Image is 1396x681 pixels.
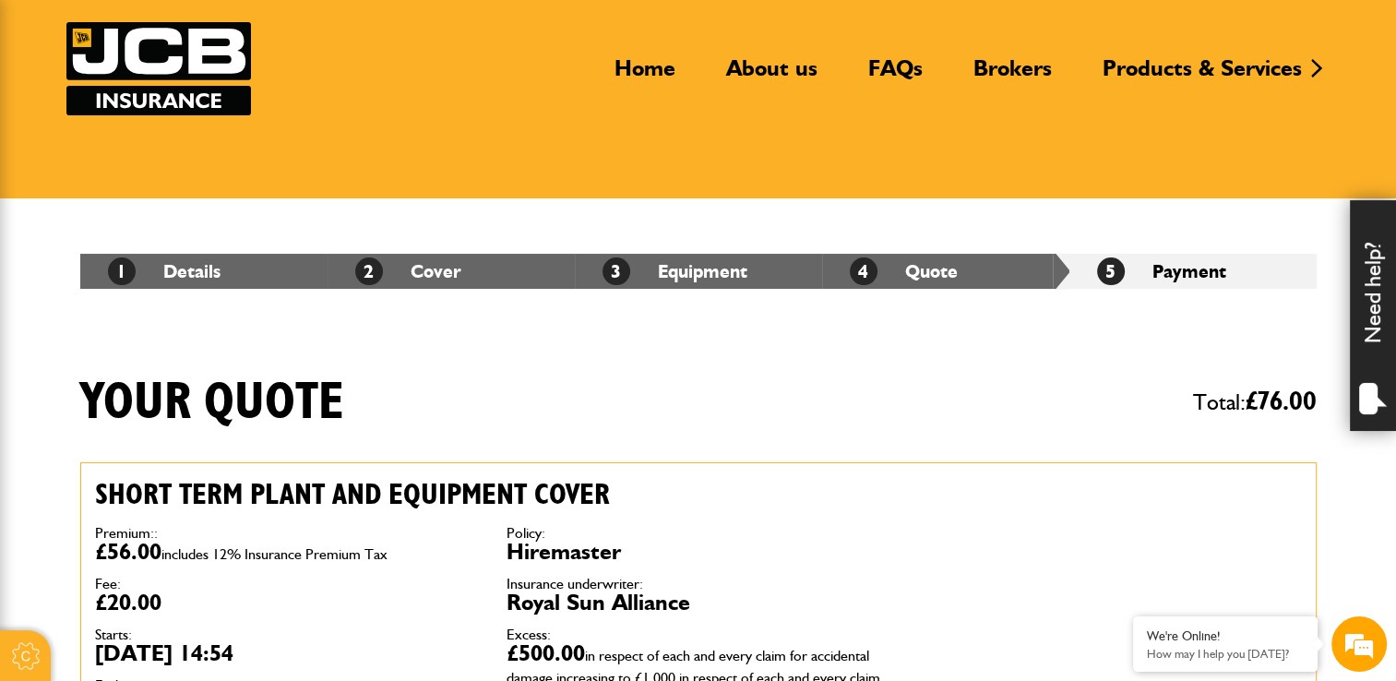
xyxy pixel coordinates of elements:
[80,372,344,434] h1: Your quote
[960,54,1066,97] a: Brokers
[712,54,831,97] a: About us
[66,22,251,115] a: JCB Insurance Services
[24,334,337,520] textarea: Type your message and hit 'Enter'
[24,225,337,266] input: Enter your email address
[507,591,890,614] dd: Royal Sun Alliance
[1147,647,1304,661] p: How may I help you today?
[108,257,136,285] span: 1
[95,642,479,664] dd: [DATE] 14:54
[850,257,877,285] span: 4
[601,54,689,97] a: Home
[1089,54,1316,97] a: Products & Services
[303,9,347,54] div: Minimize live chat window
[66,22,251,115] img: JCB Insurance Services logo
[854,54,937,97] a: FAQs
[24,280,337,320] input: Enter your phone number
[95,591,479,614] dd: £20.00
[95,477,890,512] h2: Short term plant and equipment cover
[95,526,479,541] dt: Premium::
[31,102,78,128] img: d_20077148190_company_1631870298795_20077148190
[1147,628,1304,644] div: We're Online!
[822,254,1069,289] li: Quote
[507,541,890,563] dd: Hiremaster
[507,526,890,541] dt: Policy:
[603,260,747,282] a: 3Equipment
[108,260,221,282] a: 1Details
[95,627,479,642] dt: Starts:
[603,257,630,285] span: 3
[507,577,890,591] dt: Insurance underwriter:
[355,257,383,285] span: 2
[251,535,335,560] em: Start Chat
[507,627,890,642] dt: Excess:
[1069,254,1317,289] li: Payment
[95,541,479,563] dd: £56.00
[96,103,310,127] div: Chat with us now
[1097,257,1125,285] span: 5
[24,171,337,211] input: Enter your last name
[355,260,461,282] a: 2Cover
[1193,381,1317,424] span: Total:
[161,545,388,563] span: includes 12% Insurance Premium Tax
[95,577,479,591] dt: Fee:
[1350,200,1396,431] div: Need help?
[1246,388,1317,415] span: £
[1258,388,1317,415] span: 76.00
